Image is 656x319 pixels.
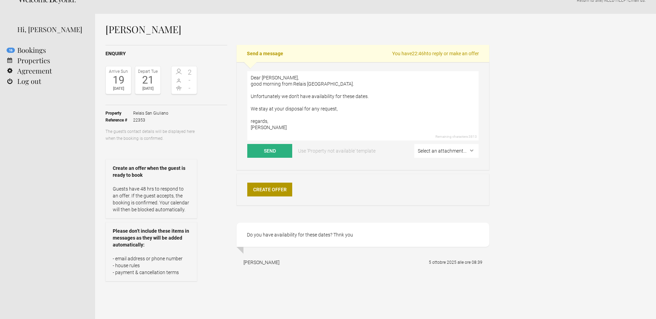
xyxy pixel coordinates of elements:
flynt-countdown: 22:46h [412,51,427,56]
div: [DATE] [108,85,129,92]
div: Arrive Sun [108,68,129,75]
p: - email address or phone number - house rules - payment & cancellation terms [113,255,190,276]
button: Send [247,144,292,158]
div: Do you have availability for these dates? Thnk you [237,223,489,247]
span: Relais San Giuliano [133,110,168,117]
div: [DATE] [137,85,159,92]
strong: Create an offer when the guest is ready to book [113,165,190,178]
h1: [PERSON_NAME] [105,24,489,35]
span: 22353 [133,117,168,124]
a: Use 'Property not available' template [293,144,380,158]
flynt-date-display: 5 ottobre 2025 alle ore 08:39 [429,260,482,265]
span: - [184,85,195,91]
span: You have to reply or make an offer [392,50,479,57]
flynt-notification-badge: 16 [7,48,15,53]
p: The guest’s contact details will be displayed here when the booking is confirmed. [105,128,197,142]
h2: Enquiry [105,50,227,57]
div: Depart Tue [137,68,159,75]
strong: Property [105,110,133,117]
strong: Please don’t include these items in messages as they will be added automatically: [113,228,190,248]
div: Hi, [PERSON_NAME] [17,24,85,35]
a: Create Offer [247,183,292,196]
strong: Reference # [105,117,133,124]
span: - [184,77,195,84]
div: 21 [137,75,159,85]
div: 19 [108,75,129,85]
h2: Send a message [237,45,489,62]
span: 2 [184,69,195,76]
p: Guests have 48 hrs to respond to an offer. If the guest accepts, the booking is confirmed. Your c... [113,185,190,213]
div: [PERSON_NAME] [243,259,279,266]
